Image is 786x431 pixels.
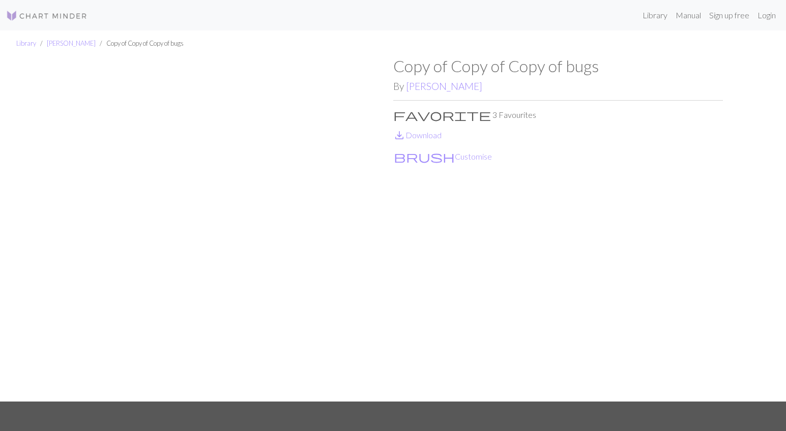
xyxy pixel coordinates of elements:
p: 3 Favourites [393,109,723,121]
a: Library [16,39,36,47]
li: Copy of Copy of Copy of bugs [96,39,184,48]
span: save_alt [393,128,405,142]
img: Logo [6,10,88,22]
a: DownloadDownload [393,130,442,140]
a: Sign up free [705,5,753,25]
span: favorite [393,108,491,122]
a: [PERSON_NAME] [47,39,96,47]
i: Download [393,129,405,141]
button: CustomiseCustomise [393,150,492,163]
a: Manual [672,5,705,25]
h2: By [393,80,723,92]
a: [PERSON_NAME] [406,80,482,92]
a: Library [638,5,672,25]
a: Login [753,5,780,25]
img: bugs [64,56,393,401]
i: Customise [394,150,455,163]
i: Favourite [393,109,491,121]
span: brush [394,149,455,164]
h1: Copy of Copy of Copy of bugs [393,56,723,76]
